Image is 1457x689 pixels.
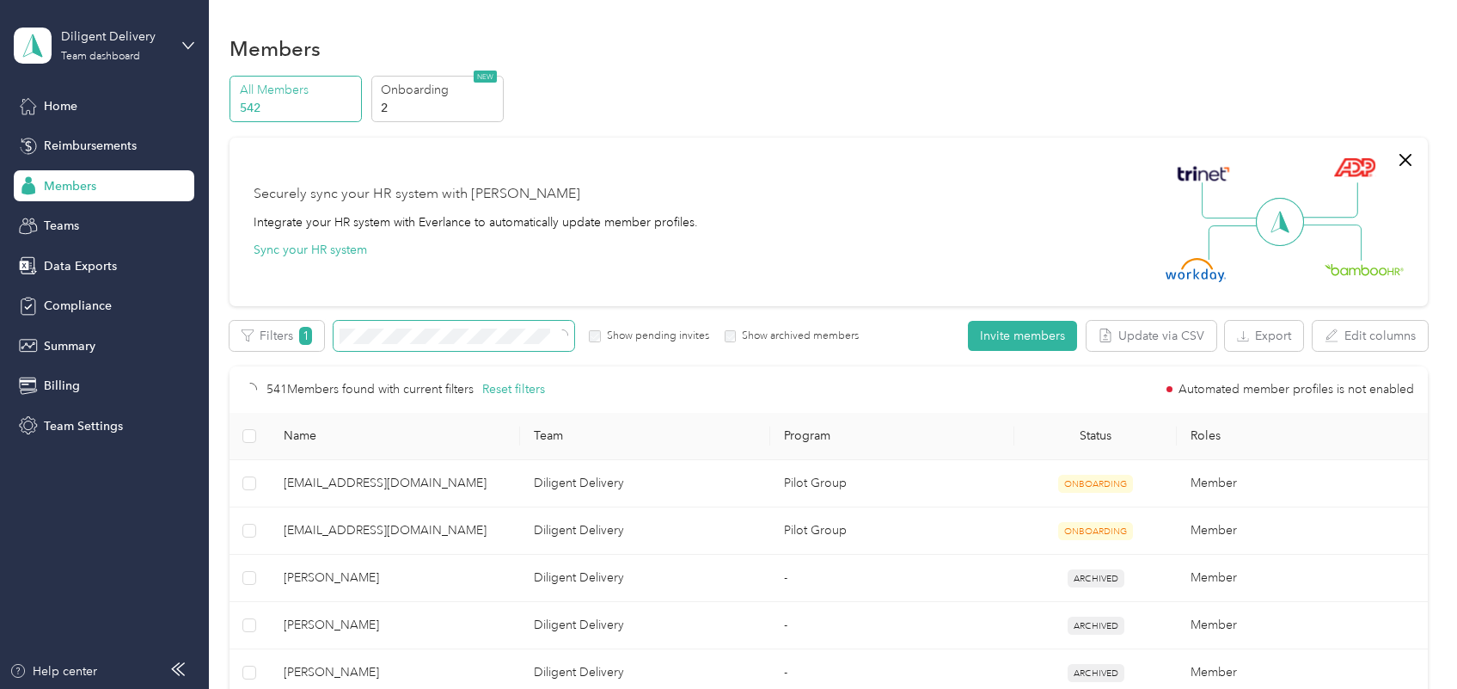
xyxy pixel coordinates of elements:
div: Diligent Delivery [61,28,168,46]
th: Roles [1177,413,1427,460]
button: Sync your HR system [254,241,367,259]
div: Team dashboard [61,52,140,62]
p: 2 [381,99,498,117]
th: Name [270,413,520,460]
span: Members [44,177,96,195]
label: Show archived members [736,329,859,344]
div: Integrate your HR system with Everlance to automatically update member profiles. [254,213,698,231]
td: Diligent Delivery [520,555,770,602]
span: [EMAIL_ADDRESS][DOMAIN_NAME] [284,521,506,540]
img: Line Right Down [1301,225,1362,261]
td: Pilot Group [770,460,1014,508]
span: ARCHIVED [1068,569,1124,587]
img: Line Left Up [1202,182,1262,219]
button: Reset filters [482,380,545,399]
span: Compliance [44,297,112,315]
span: Reimbursements [44,137,137,155]
td: wjambrecht@gmail.com [270,508,520,555]
td: - [770,602,1014,649]
span: Data Exports [44,257,117,275]
span: NEW [474,71,497,83]
span: Summary [44,337,95,355]
th: Team [520,413,770,460]
td: ONBOARDING [1014,460,1177,508]
th: Status [1014,413,1177,460]
span: ONBOARDING [1058,475,1133,493]
td: leydipamela04@gmai.com [270,460,520,508]
button: Filters1 [230,321,324,351]
span: [PERSON_NAME] [284,663,506,682]
span: ONBOARDING [1058,522,1133,540]
p: 541 Members found with current filters [266,380,474,399]
td: Member [1177,508,1427,555]
span: 1 [299,327,312,345]
button: Help center [9,662,97,680]
p: All Members [240,81,357,99]
span: [PERSON_NAME] [284,616,506,635]
td: Member [1177,555,1427,602]
td: ONBOARDING [1014,508,1177,555]
td: Diligent Delivery [520,508,770,555]
span: [EMAIL_ADDRESS][DOMAIN_NAME] [284,474,506,493]
span: Name [284,428,506,443]
label: Show pending invites [601,329,709,344]
img: Workday [1166,258,1226,282]
div: Securely sync your HR system with [PERSON_NAME] [254,184,580,205]
td: Member [1177,602,1427,649]
td: Diligent Delivery [520,460,770,508]
td: Jose Velarde [270,555,520,602]
td: - [770,555,1014,602]
span: Team Settings [44,417,123,435]
span: [PERSON_NAME] [284,569,506,587]
button: Update via CSV [1087,321,1216,351]
span: ARCHIVED [1068,664,1124,682]
img: Line Right Up [1298,182,1358,218]
img: Trinet [1173,162,1234,186]
button: Export [1225,321,1303,351]
iframe: Everlance-gr Chat Button Frame [1361,593,1457,689]
p: 542 [240,99,357,117]
td: Diligent Delivery [520,602,770,649]
td: Member [1177,460,1427,508]
img: Line Left Down [1208,225,1268,260]
button: Edit columns [1313,321,1428,351]
span: Billing [44,377,80,395]
td: Pilot Group [770,508,1014,555]
img: BambooHR [1325,263,1404,275]
span: Home [44,97,77,115]
h1: Members [230,40,321,58]
span: ARCHIVED [1068,617,1124,635]
th: Program [770,413,1014,460]
span: Automated member profiles is not enabled [1178,384,1414,396]
button: Invite members [968,321,1077,351]
img: ADP [1333,157,1375,177]
td: Hao Huynh [270,602,520,649]
span: Teams [44,217,79,235]
p: Onboarding [381,81,498,99]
